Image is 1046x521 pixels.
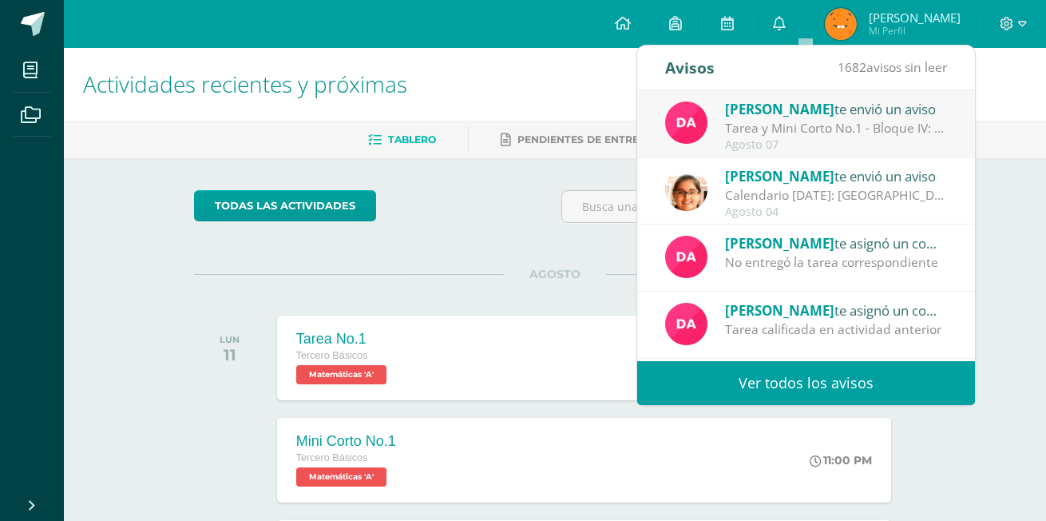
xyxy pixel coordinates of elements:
[296,331,390,348] div: Tarea No.1
[665,101,707,144] img: 7fc3c4835503b9285f8a1afc2c295d5e.png
[725,253,947,272] div: No entregó la tarea correspondiente
[725,320,947,339] div: Tarea calificada en actividad anterior
[825,8,857,40] img: 3750c669bdd99d096d7fd675daa89110.png
[296,452,368,463] span: Tercero Básicos
[220,334,240,345] div: LUN
[725,100,834,118] span: [PERSON_NAME]
[665,236,707,278] img: 7fc3c4835503b9285f8a1afc2c295d5e.png
[296,433,396,450] div: Mini Corto No.1
[368,127,436,153] a: Tablero
[665,303,707,345] img: 7fc3c4835503b9285f8a1afc2c295d5e.png
[388,133,436,145] span: Tablero
[725,186,947,205] div: Calendario Agosto 2025: Buenos días, enviamos adjunto el calendario de actividades de agosto. Cua...
[296,350,368,361] span: Tercero Básicos
[725,98,947,119] div: te envió un aviso
[504,267,606,281] span: AGOSTO
[725,167,834,185] span: [PERSON_NAME]
[665,46,715,89] div: Avisos
[725,233,947,253] div: te asignó un comentario en 'Desigualdades no lineales y que involucran cocientes' para 'Matemáticas'
[725,234,834,253] span: [PERSON_NAME]
[194,190,376,221] a: todas las Actividades
[637,361,975,405] a: Ver todos los avisos
[501,127,654,153] a: Pendientes de entrega
[838,58,866,76] span: 1682
[296,467,386,487] span: Matemáticas 'A'
[869,10,961,26] span: [PERSON_NAME]
[725,119,947,137] div: Tarea y Mini Corto No.1 - Bloque IV: Buenas noches jóvenes, espero se encuentren bien. Ya se encu...
[517,133,654,145] span: Pendientes de entrega
[665,169,707,211] img: fc85df90bfeed59e7900768220bd73e5.png
[725,138,947,152] div: Agosto 07
[83,69,407,99] span: Actividades recientes y próximas
[725,165,947,186] div: te envió un aviso
[869,24,961,38] span: Mi Perfil
[725,300,947,320] div: te asignó un comentario en 'Desigualdades con valor absoluto' para 'Matemáticas'
[562,191,916,222] input: Busca una actividad próxima aquí...
[220,345,240,364] div: 11
[838,58,947,76] span: avisos sin leer
[810,453,872,467] div: 11:00 PM
[725,301,834,320] span: [PERSON_NAME]
[725,205,947,219] div: Agosto 04
[296,365,386,384] span: Matemáticas 'A'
